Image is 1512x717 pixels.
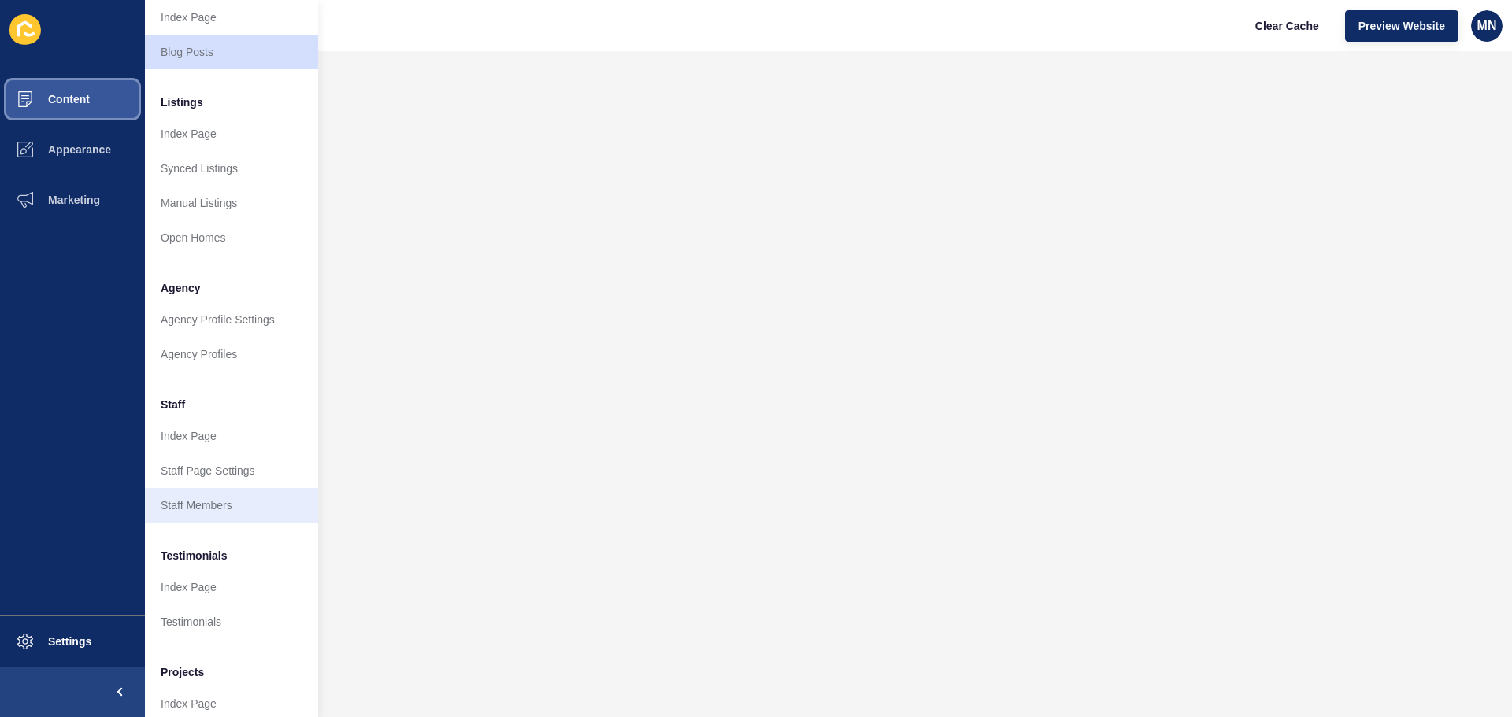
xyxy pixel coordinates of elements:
span: Staff [161,397,185,412]
span: Clear Cache [1255,18,1319,34]
span: Projects [161,664,204,680]
span: Listings [161,94,203,110]
span: MN [1477,18,1497,34]
a: Manual Listings [145,186,318,220]
a: Index Page [145,419,318,453]
a: Index Page [145,116,318,151]
a: Agency Profiles [145,337,318,371]
a: Agency Profile Settings [145,302,318,337]
a: Testimonials [145,604,318,639]
a: Staff Members [145,488,318,523]
a: Index Page [145,570,318,604]
span: Preview Website [1358,18,1445,34]
span: Testimonials [161,548,228,564]
a: Synced Listings [145,151,318,186]
a: Staff Page Settings [145,453,318,488]
span: Agency [161,280,201,296]
a: Open Homes [145,220,318,255]
a: Blog Posts [145,35,318,69]
button: Preview Website [1345,10,1458,42]
button: Clear Cache [1242,10,1332,42]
